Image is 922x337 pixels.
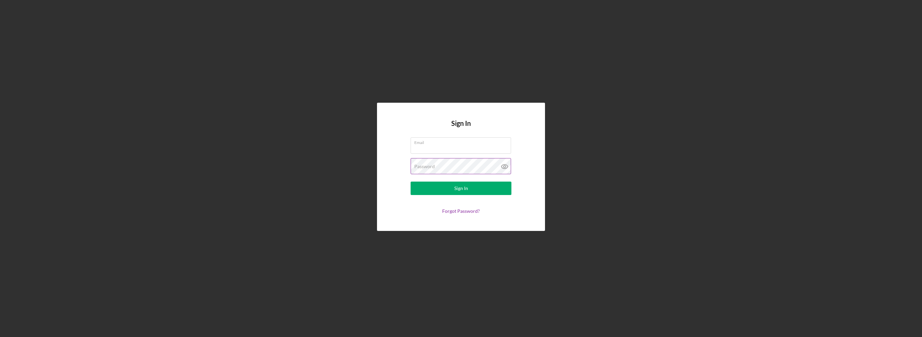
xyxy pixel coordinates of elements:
[414,138,511,145] label: Email
[454,182,468,195] div: Sign In
[414,164,435,169] label: Password
[451,119,471,137] h4: Sign In
[442,208,480,214] a: Forgot Password?
[411,182,511,195] button: Sign In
